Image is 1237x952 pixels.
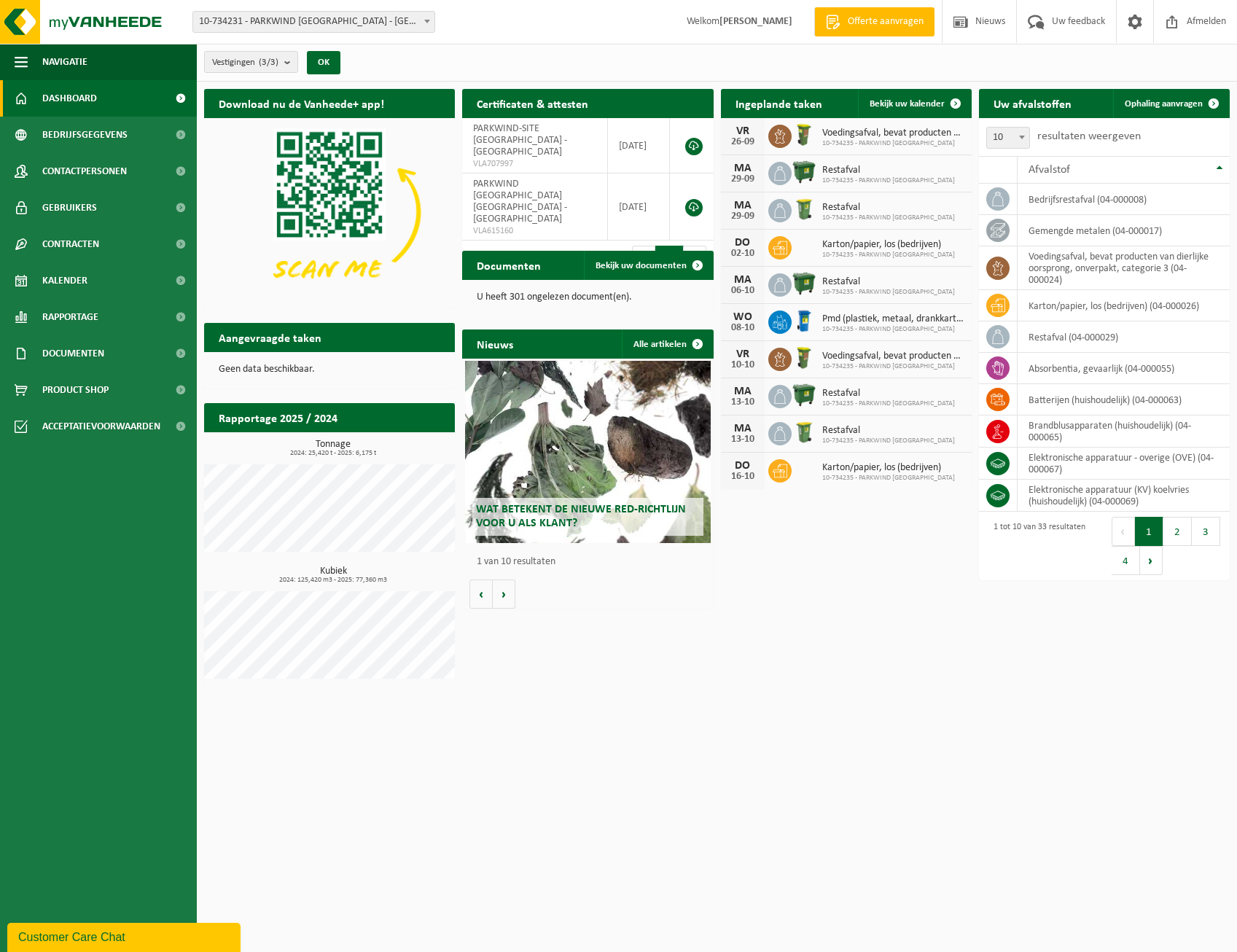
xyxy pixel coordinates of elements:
[728,211,757,222] div: 29-09
[822,399,955,408] span: 10-734235 - PARKWIND [GEOGRAPHIC_DATA]
[204,51,298,73] button: Vestigingen(3/3)
[986,515,1085,577] div: 1 tot 10 van 33 resultaten
[728,137,757,147] div: 26-09
[979,89,1086,117] h2: Uw afvalstoffen
[193,12,434,32] span: 10-734231 - PARKWIND NV - LEUVEN
[728,460,757,472] div: DO
[792,197,816,222] img: WB-0240-HPE-GN-50
[462,251,555,279] h2: Documenten
[42,117,128,153] span: Bedrijfsgegevens
[211,566,455,584] h3: Kubiek
[42,226,99,262] span: Contracten
[211,440,455,457] h3: Tonnage
[42,80,97,117] span: Dashboard
[728,311,757,323] div: WO
[1018,384,1230,415] td: batterijen (huishoudelijk) (04-000063)
[473,158,596,170] span: VLA707997
[792,122,816,147] img: WB-0060-HPE-GN-50
[822,313,964,325] span: Pmd (plastiek, metaal, drankkartons) (bedrijven)
[219,364,440,375] p: Geen data beschikbaar.
[822,128,964,139] span: Voedingsafval, bevat producten van dierlijke oorsprong, onverpakt, categorie 3
[728,397,757,407] div: 13-10
[1192,517,1220,546] button: 3
[42,299,98,335] span: Rapportage
[584,251,712,280] a: Bekijk uw documenten
[477,557,706,567] p: 1 van 10 resultaten
[792,383,816,407] img: WB-1100-HPE-GN-01
[1018,353,1230,384] td: absorbentia, gevaarlijk (04-000055)
[42,44,87,80] span: Navigatie
[792,160,816,184] img: WB-1100-HPE-GN-01
[986,127,1030,149] span: 10
[608,173,670,241] td: [DATE]
[822,276,955,288] span: Restafval
[728,434,757,445] div: 13-10
[465,361,711,543] a: Wat betekent de nieuwe RED-richtlijn voor u als klant?
[822,288,955,297] span: 10-734235 - PARKWIND [GEOGRAPHIC_DATA]
[728,237,757,249] div: DO
[814,7,934,36] a: Offerte aanvragen
[728,472,757,482] div: 16-10
[728,274,757,286] div: MA
[211,450,455,457] span: 2024: 25,420 t - 2025: 6,175 t
[792,308,816,333] img: WB-0240-HPE-BE-01
[1018,215,1230,246] td: gemengde metalen (04-000017)
[1029,164,1070,176] span: Afvalstof
[822,139,964,148] span: 10-734235 - PARKWIND [GEOGRAPHIC_DATA]
[1112,517,1135,546] button: Previous
[473,225,596,237] span: VLA615160
[822,362,964,371] span: 10-734235 - PARKWIND [GEOGRAPHIC_DATA]
[42,335,104,372] span: Documenten
[1018,290,1230,321] td: karton/papier, los (bedrijven) (04-000026)
[728,323,757,333] div: 08-10
[721,89,837,117] h2: Ingeplande taken
[844,15,927,29] span: Offerte aanvragen
[792,420,816,445] img: WB-0240-HPE-GN-50
[822,176,955,185] span: 10-734235 - PARKWIND [GEOGRAPHIC_DATA]
[822,239,955,251] span: Karton/papier, los (bedrijven)
[1135,517,1163,546] button: 1
[493,580,515,609] button: Volgende
[473,179,567,225] span: PARKWIND [GEOGRAPHIC_DATA] [GEOGRAPHIC_DATA] - [GEOGRAPHIC_DATA]
[1018,448,1230,480] td: elektronische apparatuur - overige (OVE) (04-000067)
[1018,246,1230,290] td: voedingsafval, bevat producten van dierlijke oorsprong, onverpakt, categorie 3 (04-000024)
[211,577,455,584] span: 2024: 125,420 m3 - 2025: 77,360 m3
[204,118,455,306] img: Download de VHEPlus App
[1163,517,1192,546] button: 2
[719,16,792,27] strong: [PERSON_NAME]
[204,403,352,432] h2: Rapportage 2025 / 2024
[7,920,243,952] iframe: chat widget
[622,329,712,359] a: Alle artikelen
[728,249,757,259] div: 02-10
[204,323,336,351] h2: Aangevraagde taken
[1018,321,1230,353] td: restafval (04-000029)
[1112,546,1140,575] button: 4
[469,580,493,609] button: Vorige
[42,408,160,445] span: Acceptatievoorwaarden
[728,348,757,360] div: VR
[1018,415,1230,448] td: brandblusapparaten (huishoudelijk) (04-000065)
[1037,130,1141,142] label: resultaten weergeven
[728,174,757,184] div: 29-09
[728,286,757,296] div: 06-10
[462,89,603,117] h2: Certificaten & attesten
[728,360,757,370] div: 10-10
[476,504,686,529] span: Wat betekent de nieuwe RED-richtlijn voor u als klant?
[870,99,945,109] span: Bekijk uw kalender
[792,346,816,370] img: WB-0060-HPE-GN-50
[259,58,278,67] count: (3/3)
[346,432,453,461] a: Bekijk rapportage
[42,153,127,190] span: Contactpersonen
[477,292,698,303] p: U heeft 301 ongelezen document(en).
[1125,99,1203,109] span: Ophaling aanvragen
[42,190,97,226] span: Gebruikers
[728,125,757,137] div: VR
[822,165,955,176] span: Restafval
[822,251,955,260] span: 10-734235 - PARKWIND [GEOGRAPHIC_DATA]
[1113,89,1228,118] a: Ophaling aanvragen
[728,423,757,434] div: MA
[822,462,955,474] span: Karton/papier, los (bedrijven)
[1018,184,1230,215] td: bedrijfsrestafval (04-000008)
[212,52,278,74] span: Vestigingen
